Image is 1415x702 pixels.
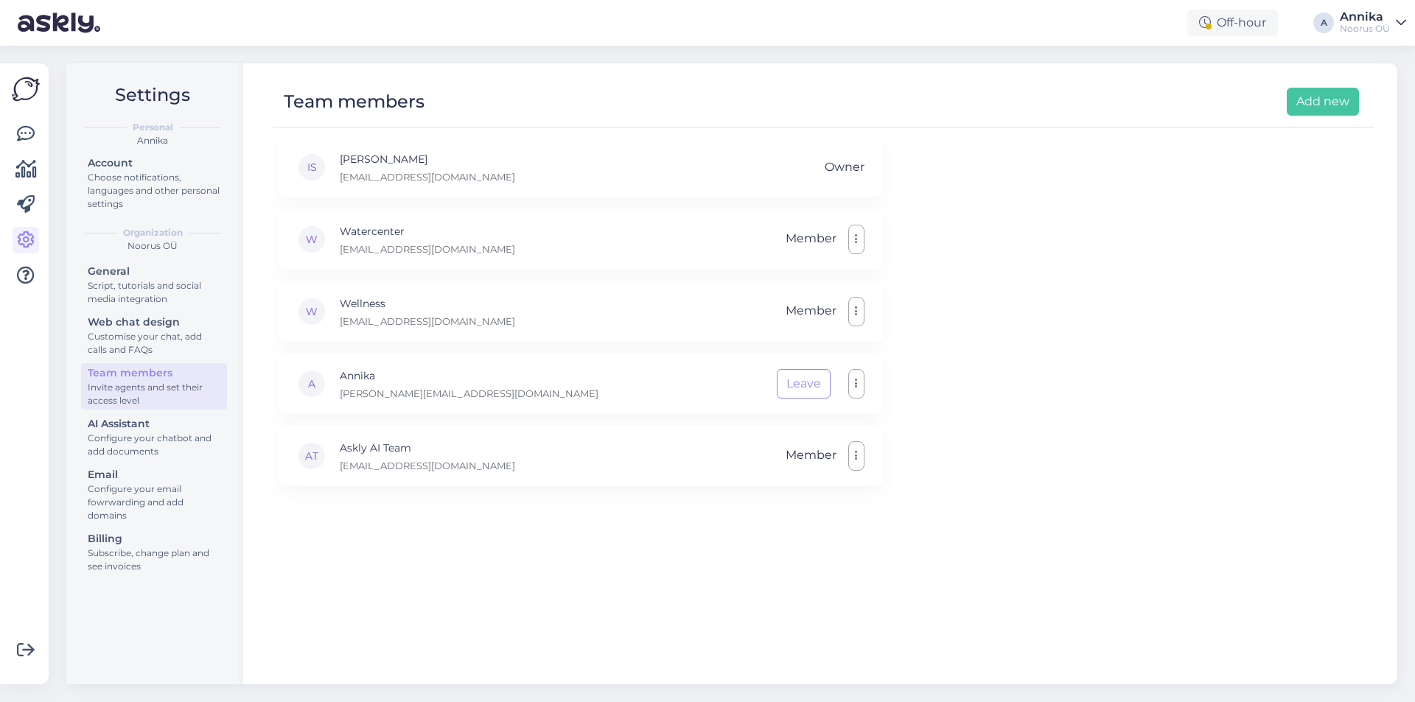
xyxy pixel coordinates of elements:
[1313,13,1334,33] div: A
[12,75,40,103] img: Askly Logo
[78,81,227,109] h2: Settings
[81,529,227,575] a: BillingSubscribe, change plan and see invoices
[81,363,227,410] a: Team membersInvite agents and set their access level
[1340,23,1390,35] div: Noorus OÜ
[88,365,220,381] div: Team members
[297,369,326,399] div: A
[81,465,227,524] a: EmailConfigure your email fowrwarding and add domains
[340,368,598,384] p: Annika
[297,152,326,182] div: IS
[1287,88,1359,116] button: Add new
[81,312,227,359] a: Web chat designCustomise your chat, add calls and FAQs
[88,482,220,522] div: Configure your email fowrwarding and add domains
[825,153,864,181] span: Owner
[88,171,220,211] div: Choose notifications, languages and other personal settings
[340,459,515,472] p: [EMAIL_ADDRESS][DOMAIN_NAME]
[340,242,515,256] p: [EMAIL_ADDRESS][DOMAIN_NAME]
[81,414,227,460] a: AI AssistantConfigure your chatbot and add documents
[88,381,220,407] div: Invite agents and set their access level
[78,239,227,253] div: Noorus OÜ
[133,121,173,134] b: Personal
[88,432,220,458] div: Configure your chatbot and add documents
[297,441,326,471] div: AT
[786,297,836,326] span: Member
[88,315,220,330] div: Web chat design
[284,88,424,116] div: Team members
[123,226,183,239] b: Organization
[88,467,220,482] div: Email
[777,369,831,399] button: Leave
[786,225,836,254] span: Member
[88,416,220,432] div: AI Assistant
[88,279,220,306] div: Script, tutorials and social media integration
[340,315,515,328] p: [EMAIL_ADDRESS][DOMAIN_NAME]
[1340,11,1390,23] div: Annika
[88,531,220,547] div: Billing
[297,225,326,254] div: W
[88,155,220,171] div: Account
[88,330,220,357] div: Customise your chat, add calls and FAQs
[81,153,227,213] a: AccountChoose notifications, languages and other personal settings
[81,262,227,308] a: GeneralScript, tutorials and social media integration
[340,295,515,312] p: Wellness
[340,223,515,239] p: Watercenter
[1187,10,1278,36] div: Off-hour
[340,170,515,183] p: [EMAIL_ADDRESS][DOMAIN_NAME]
[340,151,515,167] p: [PERSON_NAME]
[1340,11,1406,35] a: AnnikaNoorus OÜ
[88,547,220,573] div: Subscribe, change plan and see invoices
[786,441,836,471] span: Member
[340,440,515,456] p: Askly AI Team
[78,134,227,147] div: Annika
[340,387,598,400] p: [PERSON_NAME][EMAIL_ADDRESS][DOMAIN_NAME]
[297,297,326,326] div: W
[88,264,220,279] div: General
